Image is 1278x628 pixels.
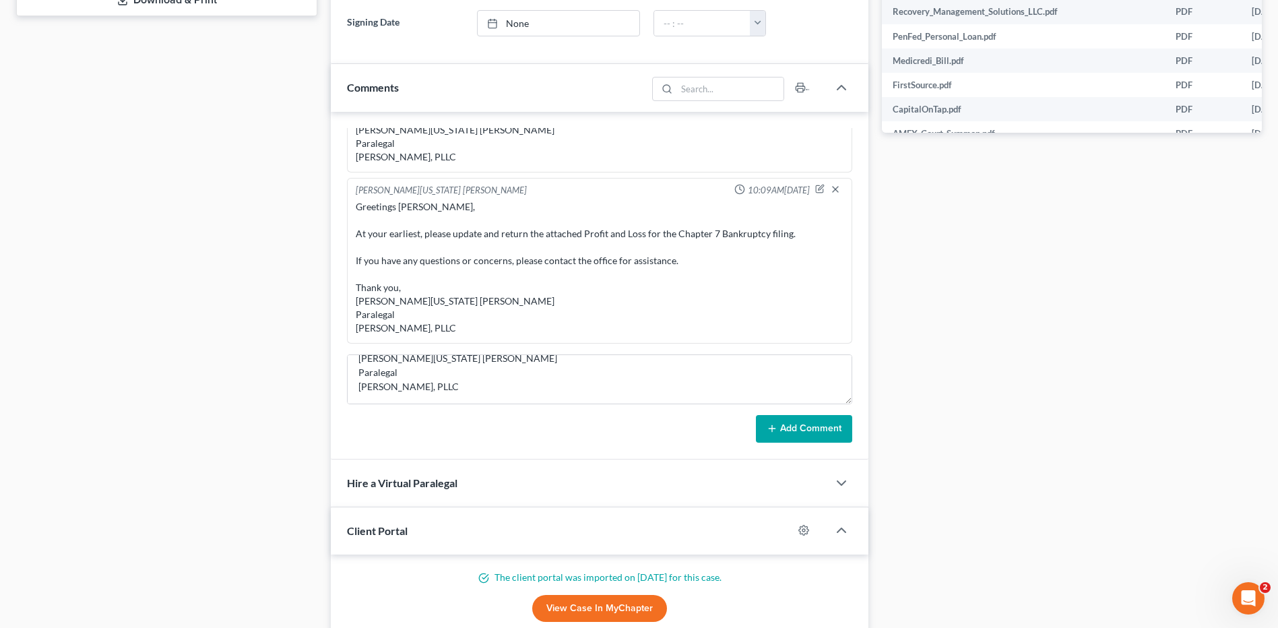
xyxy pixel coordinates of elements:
div: [PERSON_NAME][US_STATE] [PERSON_NAME] [356,184,527,197]
td: PDF [1165,73,1241,97]
td: PDF [1165,121,1241,146]
td: FirstSource.pdf [882,73,1165,97]
div: Greetings [PERSON_NAME], At your earliest, please update and return the attached Profit and Loss ... [356,200,843,335]
span: Hire a Virtual Paralegal [347,476,457,489]
button: Add Comment [756,415,852,443]
td: AMEX-Court_Summon.pdf [882,121,1165,146]
td: PDF [1165,97,1241,121]
td: PDF [1165,24,1241,49]
td: CapitalOnTap.pdf [882,97,1165,121]
td: Medicredi_Bill.pdf [882,49,1165,73]
span: Client Portal [347,524,408,537]
label: Signing Date [340,10,470,37]
input: -- : -- [654,11,750,36]
a: None [478,11,639,36]
iframe: Intercom live chat [1232,582,1265,615]
p: The client portal was imported on [DATE] for this case. [347,571,852,584]
td: PDF [1165,49,1241,73]
span: 2 [1260,582,1271,593]
span: Comments [347,81,399,94]
span: 10:09AM[DATE] [748,184,810,197]
td: PenFed_Personal_Loan.pdf [882,24,1165,49]
input: Search... [676,77,784,100]
a: View Case in MyChapter [532,595,667,622]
